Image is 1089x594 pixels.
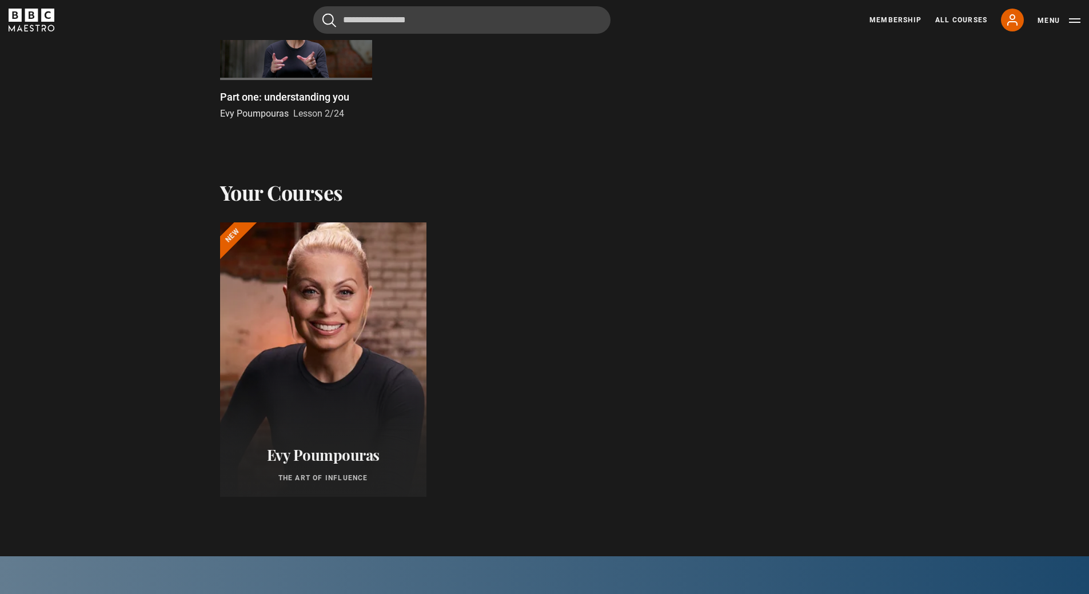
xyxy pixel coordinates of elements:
[234,446,413,464] h2: Evy Poumpouras
[220,222,426,497] a: Evy Poumpouras The Art of Influence New
[869,15,922,25] a: Membership
[935,15,987,25] a: All Courses
[234,473,413,483] p: The Art of Influence
[322,13,336,27] button: Submit the search query
[220,180,343,204] h2: Your Courses
[220,108,289,119] span: Evy Poumpouras
[1038,15,1080,26] button: Toggle navigation
[9,9,54,31] svg: BBC Maestro
[220,89,349,105] p: Part one: understanding you
[313,6,611,34] input: Search
[293,108,344,119] span: Lesson 2/24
